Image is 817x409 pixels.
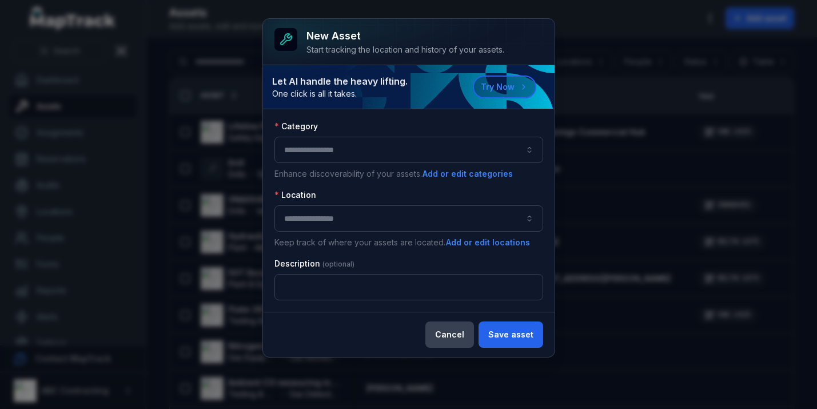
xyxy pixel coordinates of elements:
[306,44,504,55] div: Start tracking the location and history of your assets.
[473,76,536,98] button: Try Now
[425,321,474,348] button: Cancel
[479,321,543,348] button: Save asset
[272,88,408,100] span: One click is all it takes.
[306,28,504,44] h3: New asset
[274,168,543,180] p: Enhance discoverability of your assets.
[274,121,318,132] label: Category
[445,236,531,249] button: Add or edit locations
[274,236,543,249] p: Keep track of where your assets are located.
[274,258,354,269] label: Description
[422,168,513,180] button: Add or edit categories
[274,189,316,201] label: Location
[272,74,408,88] strong: Let AI handle the heavy lifting.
